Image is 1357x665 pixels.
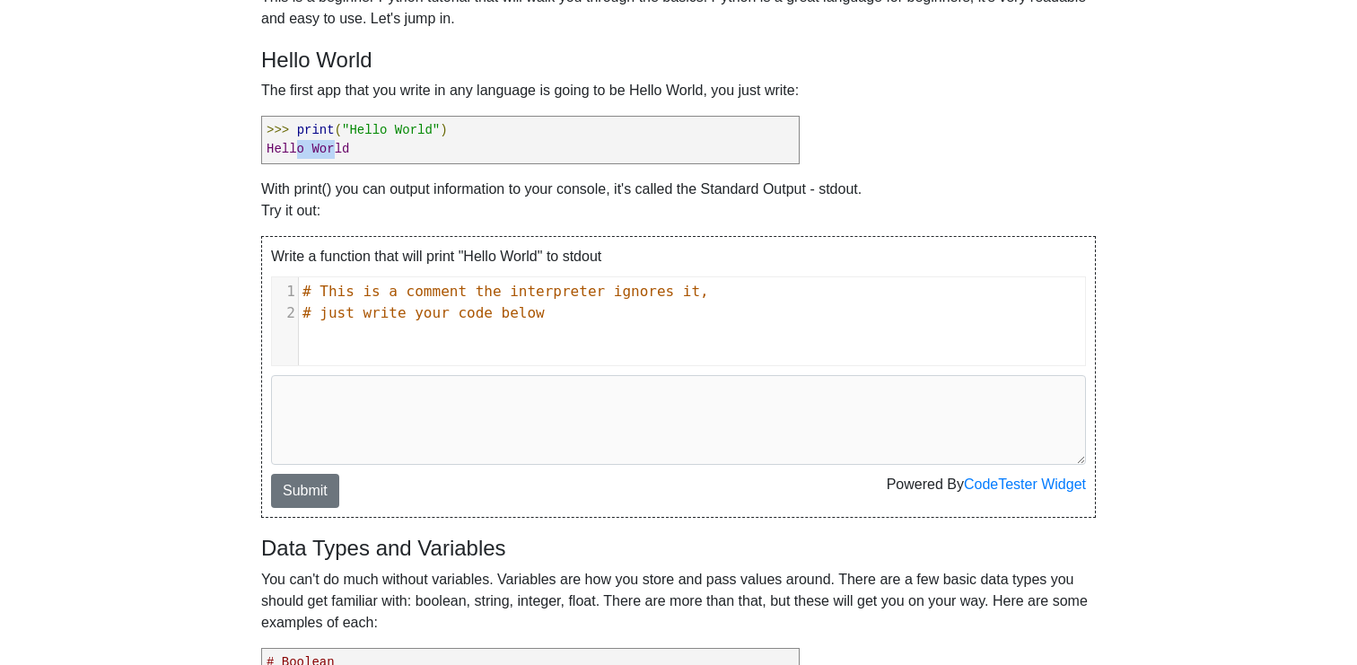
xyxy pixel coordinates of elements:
[267,142,304,156] span: Hello
[311,142,349,156] span: World
[440,123,447,137] span: )
[964,477,1086,492] a: CodeTester Widget
[261,179,1096,222] p: With print() you can output information to your console, it's called the Standard Output - stdout...
[261,569,1096,634] p: You can't do much without variables. Variables are how you store and pass values around. There ar...
[272,281,298,302] div: 1
[267,123,289,137] span: >>>
[302,304,545,321] span: # just write your code below
[302,283,709,300] span: # This is a comment the interpreter ignores it,
[887,474,1086,495] div: Powered By
[272,302,298,324] div: 2
[335,123,342,137] span: (
[261,48,1096,74] h4: Hello World
[261,80,1096,101] p: The first app that you write in any language is going to be Hello World, you just write:
[342,123,440,137] span: "Hello World"
[271,246,1086,267] div: Write a function that will print "Hello World" to stdout
[271,474,339,508] button: Submit
[261,536,1096,562] h4: Data Types and Variables
[297,123,335,137] span: print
